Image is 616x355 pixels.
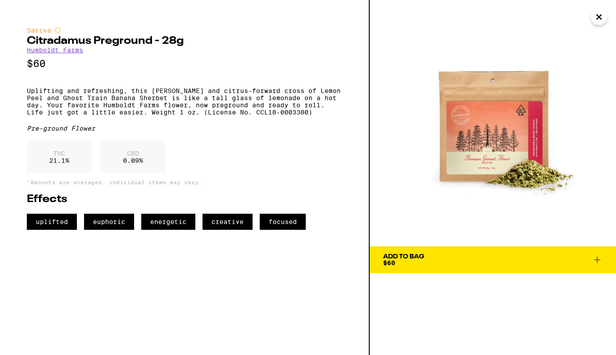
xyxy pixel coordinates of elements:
[383,254,424,260] div: Add To Bag
[383,259,395,266] span: $60
[27,58,342,69] p: $60
[27,194,342,205] h2: Effects
[203,214,253,230] span: creative
[27,27,342,34] div: Sativa
[49,150,69,157] p: THC
[101,141,165,173] div: 0.09 %
[84,214,134,230] span: euphoric
[27,141,92,173] div: 21.1 %
[27,46,83,54] a: Humboldt Farms
[370,246,616,273] button: Add To Bag$60
[54,27,61,34] img: sativaColor.svg
[260,214,306,230] span: focused
[27,87,342,116] p: Uplifting and refreshing, this [PERSON_NAME] and citrus-forward cross of Lemon Peel and Ghost Tra...
[141,214,195,230] span: energetic
[5,6,64,13] span: Hi. Need any help?
[27,125,342,132] div: Pre-ground Flower
[27,179,342,185] p: *Amounts are averages, individual items may vary.
[591,9,607,25] button: Close
[27,214,77,230] span: uplifted
[123,150,143,157] p: CBD
[27,36,342,46] h2: Citradamus Preground - 28g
